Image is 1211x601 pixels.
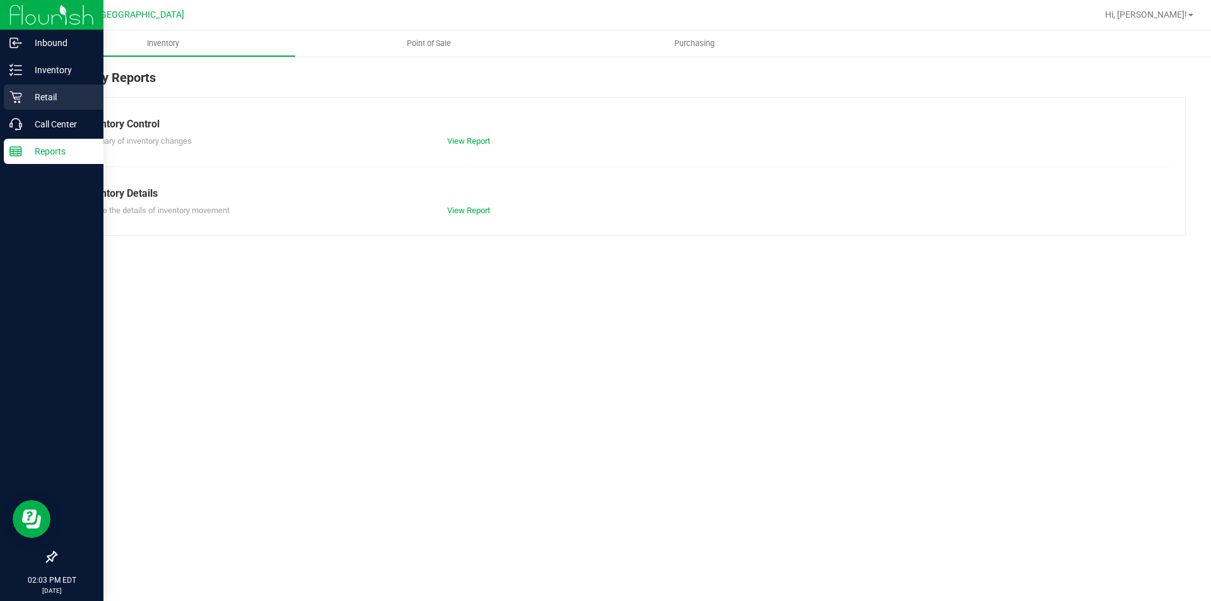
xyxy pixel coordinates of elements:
inline-svg: Retail [9,91,22,103]
inline-svg: Inbound [9,37,22,49]
span: GA2 - [GEOGRAPHIC_DATA] [73,9,184,20]
p: [DATE] [6,586,98,595]
a: Point of Sale [296,30,561,57]
a: View Report [447,136,490,146]
span: Purchasing [657,38,732,49]
inline-svg: Call Center [9,118,22,131]
inline-svg: Reports [9,145,22,158]
span: Explore the details of inventory movement [81,206,230,215]
inline-svg: Inventory [9,64,22,76]
div: Inventory Control [81,117,1160,132]
a: View Report [447,206,490,215]
span: Summary of inventory changes [81,136,192,146]
a: Purchasing [561,30,827,57]
div: Inventory Reports [56,68,1186,97]
p: Reports [22,144,98,159]
p: Call Center [22,117,98,132]
iframe: Resource center [13,500,50,538]
p: 02:03 PM EDT [6,575,98,586]
span: Point of Sale [390,38,468,49]
a: Inventory [30,30,296,57]
p: Inventory [22,62,98,78]
p: Retail [22,90,98,105]
span: Inventory [130,38,196,49]
div: Inventory Details [81,186,1160,201]
p: Inbound [22,35,98,50]
span: Hi, [PERSON_NAME]! [1105,9,1187,20]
